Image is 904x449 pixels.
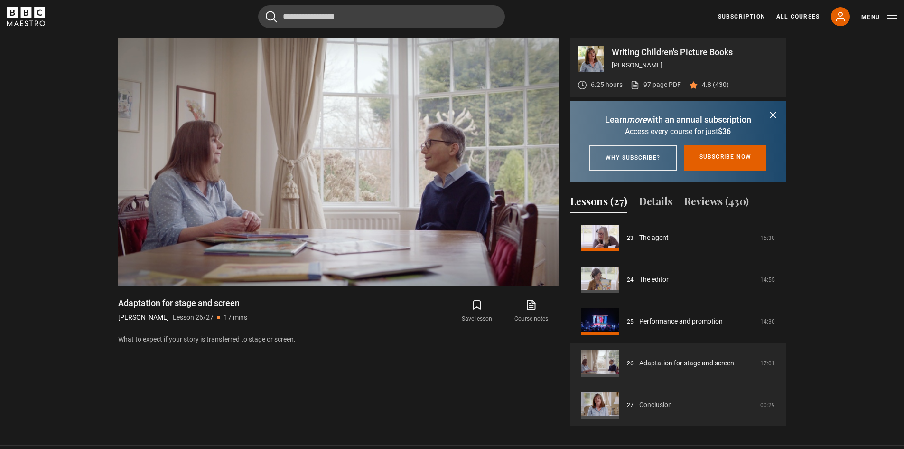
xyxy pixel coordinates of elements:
[718,12,765,21] a: Subscription
[612,48,779,57] p: Writing Children's Picture Books
[639,233,669,243] a: The agent
[504,297,558,325] a: Course notes
[118,38,559,286] video-js: Video Player
[639,275,669,285] a: The editor
[173,313,214,323] p: Lesson 26/27
[639,193,672,213] button: Details
[450,297,504,325] button: Save lesson
[591,80,623,90] p: 6.25 hours
[718,127,731,136] span: $36
[630,80,681,90] a: 97 page PDF
[627,115,647,124] i: more
[7,7,45,26] svg: BBC Maestro
[639,400,672,410] a: Conclusion
[570,193,627,213] button: Lessons (27)
[224,313,247,323] p: 17 mins
[589,145,677,171] a: Why subscribe?
[258,5,505,28] input: Search
[861,12,897,22] button: Toggle navigation
[118,334,559,344] p: What to expect if your story is transferred to stage or screen.
[266,11,277,23] button: Submit the search query
[684,145,767,171] a: Subscribe now
[118,297,247,309] h1: Adaptation for stage and screen
[639,358,734,368] a: Adaptation for stage and screen
[118,313,169,323] p: [PERSON_NAME]
[684,193,749,213] button: Reviews (430)
[702,80,729,90] p: 4.8 (430)
[776,12,820,21] a: All Courses
[612,60,779,70] p: [PERSON_NAME]
[581,126,775,137] p: Access every course for just
[639,316,723,326] a: Performance and promotion
[581,113,775,126] p: Learn with an annual subscription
